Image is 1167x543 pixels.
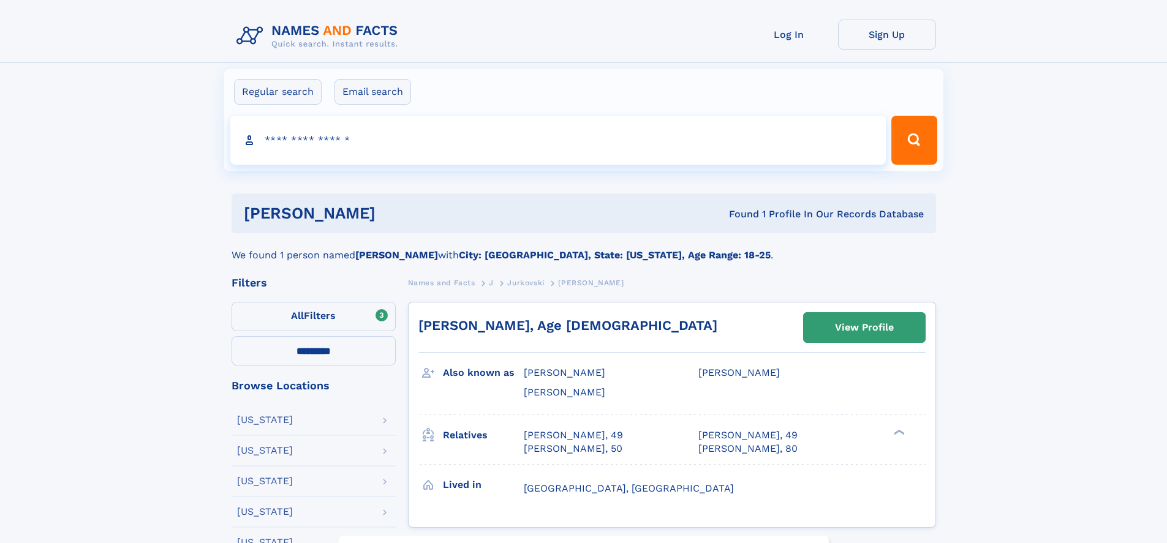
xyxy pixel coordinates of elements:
a: [PERSON_NAME], 50 [524,442,622,455]
div: [US_STATE] [237,507,293,517]
h3: Also known as [443,362,524,383]
button: Search Button [891,116,937,165]
h1: [PERSON_NAME] [244,206,553,221]
span: [PERSON_NAME] [558,279,624,287]
span: [PERSON_NAME] [524,386,605,398]
a: Log In [740,20,838,50]
span: All [291,310,304,321]
h3: Relatives [443,425,524,446]
a: Sign Up [838,20,936,50]
a: [PERSON_NAME], Age [DEMOGRAPHIC_DATA] [418,318,717,333]
span: J [489,279,494,287]
div: We found 1 person named with . [232,233,936,263]
label: Email search [334,79,411,105]
span: [PERSON_NAME] [524,367,605,378]
div: [US_STATE] [237,476,293,486]
label: Regular search [234,79,322,105]
span: Jurkovski [507,279,544,287]
div: ❯ [891,428,905,436]
a: Jurkovski [507,275,544,290]
a: View Profile [804,313,925,342]
a: [PERSON_NAME], 80 [698,442,798,455]
h3: Lived in [443,474,524,495]
div: [US_STATE] [237,446,293,455]
span: [PERSON_NAME] [698,367,780,378]
div: Found 1 Profile In Our Records Database [552,208,924,221]
input: search input [230,116,886,165]
div: Filters [232,277,396,288]
label: Filters [232,302,396,331]
div: Browse Locations [232,380,396,391]
span: [GEOGRAPHIC_DATA], [GEOGRAPHIC_DATA] [524,482,734,494]
a: Names and Facts [408,275,475,290]
b: [PERSON_NAME] [355,249,438,261]
b: City: [GEOGRAPHIC_DATA], State: [US_STATE], Age Range: 18-25 [459,249,771,261]
div: View Profile [835,313,894,342]
div: [US_STATE] [237,415,293,425]
a: [PERSON_NAME], 49 [698,429,798,442]
a: [PERSON_NAME], 49 [524,429,623,442]
img: Logo Names and Facts [232,20,408,53]
a: J [489,275,494,290]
